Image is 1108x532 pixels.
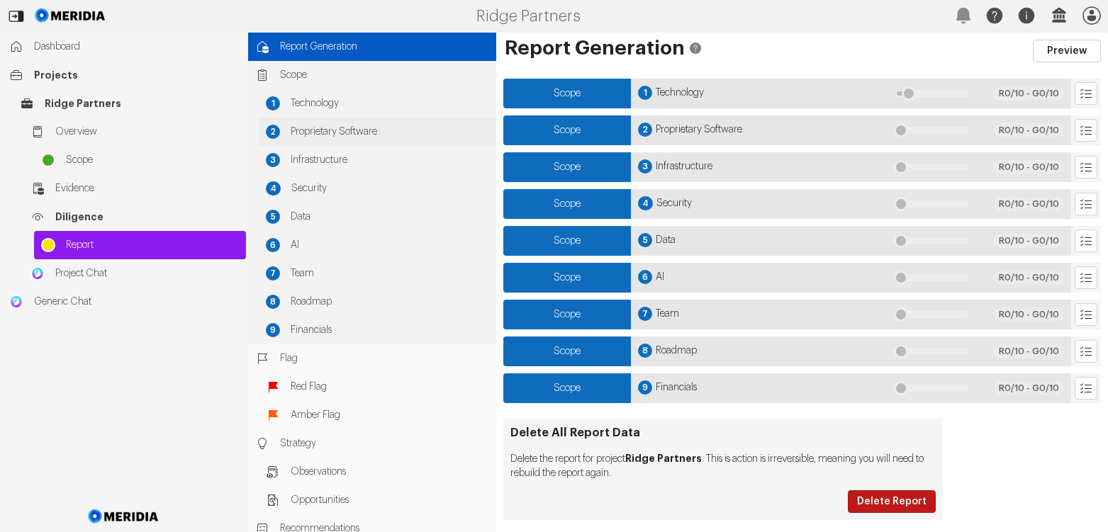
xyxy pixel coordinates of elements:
a: Dashboard [2,33,246,61]
span: Dashboard [34,40,239,54]
div: 6 [266,238,280,252]
span: Infrastructure [656,159,712,175]
span: Data [291,210,489,224]
span: Financials [656,380,697,396]
div: 8 [266,295,280,309]
div: R 0 /10 - G 0 /10 [993,123,1064,137]
span: AI [291,238,489,252]
a: Overview [23,118,246,146]
span: Opportunities [291,493,489,507]
div: R 0 /10 - G 0 /10 [993,344,1064,358]
button: Explore List [1075,377,1097,400]
span: Team [656,307,679,322]
div: R 0 /10 - G 0 /10 [993,160,1064,174]
span: Scope [66,153,239,167]
div: R 0 /10 - G 0 /10 [993,271,1064,285]
img: Project Chat [30,266,45,281]
button: Preview [1033,40,1101,62]
div: 9 [266,323,280,337]
button: Explore List [1075,266,1097,289]
div: Nothing Published [878,300,986,329]
a: Scope [34,146,246,174]
a: Report [34,231,246,259]
span: Scope [554,346,581,356]
p: Delete the report for project . This is action is irreversible, meaning you will need to rebuild ... [510,451,936,480]
span: Ridge Partners [45,96,239,111]
span: Red Flag [291,380,489,394]
div: Nothing Published [878,373,986,403]
img: Generic Chat [9,295,23,309]
div: 7 [266,266,280,281]
span: Scope [554,236,581,246]
div: 1 [638,86,652,100]
span: Team [291,266,489,281]
span: Financials [291,323,489,337]
div: Nothing Published [878,336,986,366]
button: Explore List [1075,230,1097,252]
button: Explore List [1075,119,1097,142]
div: 9 [638,380,652,395]
span: Strategy [280,436,489,451]
div: Nothing Published [878,226,986,256]
div: 3 [266,153,280,167]
div: 2 [266,125,280,139]
a: Evidence [23,174,246,203]
div: 1.1 Published [878,79,986,108]
div: Nothing Published [878,115,986,145]
div: 3 [638,159,652,174]
a: Project ChatProject Chat [23,259,246,288]
div: Nothing Published [878,152,986,182]
button: Explore List [1075,193,1097,215]
span: Generic Chat [34,295,239,309]
button: Explore List [1075,340,1097,363]
button: Explore List [1075,82,1097,105]
span: Proprietary Software [291,125,489,139]
span: Scope [554,162,581,172]
div: 2 [638,123,652,137]
div: R 0 /10 - G 0 /10 [993,381,1064,395]
span: Roadmap [291,295,489,309]
div: 4 [638,196,653,210]
span: Report [66,238,239,252]
span: Scope [554,310,581,319]
span: Overview [55,125,239,139]
div: R 0 /10 - G 0 /10 [993,234,1064,248]
strong: Ridge Partners [625,453,702,463]
span: Roadmap [656,344,697,359]
div: R 0 /10 - G 0 /10 [993,307,1064,322]
span: Evidence [55,181,239,196]
span: Scope [554,199,581,209]
span: Projects [34,68,239,82]
span: Infrastructure [291,153,489,167]
span: Amber Flag [291,408,489,422]
span: Technology [291,96,489,111]
a: Ridge Partners [13,89,246,118]
span: Scope [554,89,581,98]
span: Data [656,233,676,249]
span: Report Generation [280,40,489,54]
span: Scope [554,125,581,135]
h3: Delete All Report Data [510,426,936,440]
div: Nothing Published [878,189,986,219]
div: R 0 /10 - G 0 /10 [993,86,1064,101]
button: Delete Report [848,490,936,513]
span: Proprietary Software [656,123,742,138]
a: Generic ChatGeneric Chat [2,288,246,316]
button: Explore List [1075,156,1097,179]
span: AI [656,270,664,285]
div: 6 [638,270,652,284]
span: Scope [554,273,581,283]
div: 8 [638,344,652,358]
div: 5 [638,233,652,247]
span: Security [656,196,692,212]
span: Flag [280,351,489,366]
div: 5 [266,210,280,224]
div: 7 [638,307,652,321]
a: Diligence [23,203,246,231]
span: Scope [554,383,581,393]
div: 1 [266,96,280,111]
div: Nothing Published [878,263,986,293]
button: Explore List [1075,303,1097,326]
div: 4 [266,181,281,196]
span: Diligence [55,210,239,224]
